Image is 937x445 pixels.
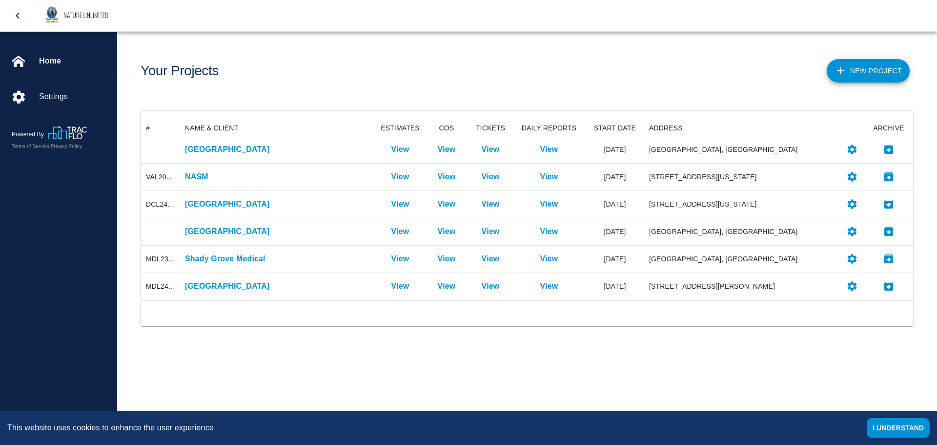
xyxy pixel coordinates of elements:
[644,120,840,136] div: ADDRESS
[649,172,835,182] div: [STREET_ADDRESS][US_STATE]
[649,120,683,136] div: ADDRESS
[185,198,371,210] a: [GEOGRAPHIC_DATA]
[842,276,862,296] button: Settings
[185,120,238,136] div: NAME & CLIENT
[586,136,644,164] div: [DATE]
[873,120,904,136] div: ARCHIVE
[438,253,456,265] a: View
[482,280,500,292] a: View
[48,126,87,139] img: TracFlo
[842,249,862,269] button: Settings
[6,4,29,27] button: open drawer
[391,198,409,210] a: View
[146,254,175,264] div: MDL231234
[146,120,150,136] div: #
[49,144,51,149] span: |
[586,164,644,191] div: [DATE]
[482,198,500,210] a: View
[425,120,468,136] div: COS
[842,194,862,214] button: Settings
[40,2,117,29] img: Nature Unlimited
[842,222,862,241] button: Settings
[391,171,409,183] a: View
[185,171,371,183] p: NASM
[864,120,913,136] div: ARCHIVE
[381,120,420,136] div: ESTIMATES
[438,280,456,292] a: View
[649,254,835,264] div: [GEOGRAPHIC_DATA], [GEOGRAPHIC_DATA]
[141,120,180,136] div: #
[586,246,644,273] div: [DATE]
[39,55,109,67] span: Home
[888,398,937,445] iframe: Chat Widget
[482,144,500,155] a: View
[842,167,862,187] button: Settings
[867,418,930,438] button: Accept cookies
[482,171,500,183] a: View
[649,227,835,236] div: [GEOGRAPHIC_DATA], [GEOGRAPHIC_DATA]
[180,120,376,136] div: NAME & CLIENT
[185,253,371,265] p: Shady Grove Medical
[376,120,425,136] div: ESTIMATES
[12,144,49,149] a: Terms of Service
[586,120,644,136] div: START DATE
[540,171,558,183] a: View
[468,120,512,136] div: TICKETS
[649,199,835,209] div: [STREET_ADDRESS][US_STATE]
[482,226,500,237] p: View
[512,120,586,136] div: DAILY REPORTS
[586,191,644,218] div: [DATE]
[7,422,852,434] div: This website uses cookies to enhance the user experience
[438,144,456,155] a: View
[39,91,109,103] span: Settings
[12,130,48,139] p: Powered By
[586,218,644,246] div: [DATE]
[540,253,558,265] a: View
[438,198,456,210] a: View
[391,226,409,237] a: View
[146,281,175,291] div: MDL241022
[540,144,558,155] a: View
[482,253,500,265] a: View
[391,253,409,265] a: View
[540,280,558,292] p: View
[185,144,371,155] a: [GEOGRAPHIC_DATA]
[146,172,175,182] div: VAL200145
[540,198,558,210] a: View
[476,120,505,136] div: TICKETS
[540,226,558,237] a: View
[438,171,456,183] a: View
[391,144,409,155] a: View
[185,280,371,292] a: [GEOGRAPHIC_DATA]
[141,63,219,79] h1: Your Projects
[185,226,371,237] a: [GEOGRAPHIC_DATA]
[586,273,644,300] div: [DATE]
[438,226,456,237] a: View
[649,145,835,154] div: [GEOGRAPHIC_DATA], [GEOGRAPHIC_DATA]
[51,144,82,149] a: Privacy Policy
[842,140,862,159] button: Settings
